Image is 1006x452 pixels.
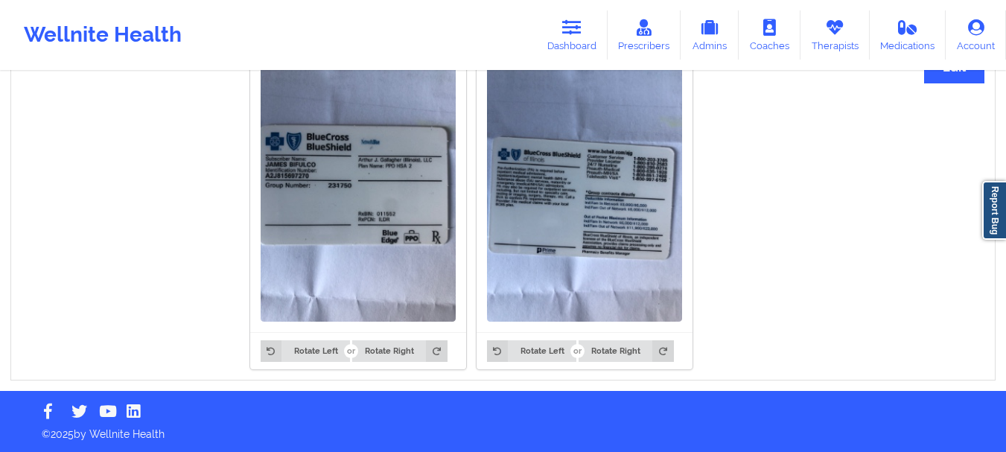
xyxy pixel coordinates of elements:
[536,10,608,60] a: Dashboard
[946,10,1006,60] a: Account
[608,10,681,60] a: Prescribers
[352,340,447,361] button: Rotate Right
[487,62,682,322] img: James Bifulco
[681,10,739,60] a: Admins
[800,10,870,60] a: Therapists
[487,340,576,361] button: Rotate Left
[982,181,1006,240] a: Report Bug
[261,340,350,361] button: Rotate Left
[579,340,673,361] button: Rotate Right
[261,62,456,322] img: James Bifulco
[739,10,800,60] a: Coaches
[870,10,946,60] a: Medications
[31,416,975,442] p: © 2025 by Wellnite Health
